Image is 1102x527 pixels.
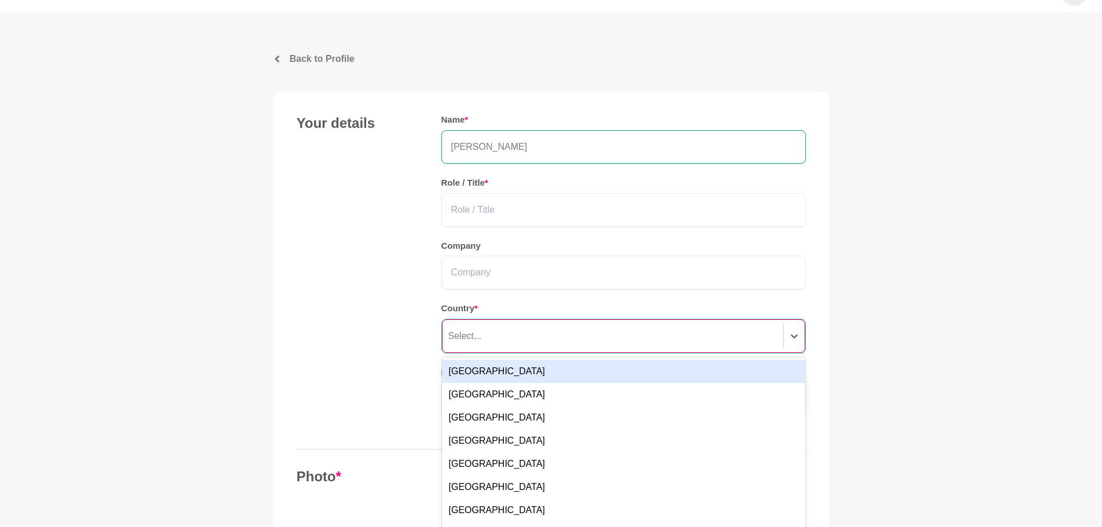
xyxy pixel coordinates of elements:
[441,303,806,314] h5: Country
[441,130,806,164] input: Name
[297,468,418,485] h4: Photo
[442,476,805,499] div: [GEOGRAPHIC_DATA]
[441,115,806,126] h5: Name
[274,52,829,66] a: Back to Profile
[441,241,806,252] h5: Company
[442,429,805,452] div: [GEOGRAPHIC_DATA]
[442,383,805,406] div: [GEOGRAPHIC_DATA]
[441,256,806,289] input: Company
[442,406,805,429] div: [GEOGRAPHIC_DATA]
[441,367,806,378] h5: Postcode
[441,178,806,189] h5: Role / Title
[441,383,806,417] input: Postcode
[442,360,805,383] div: [GEOGRAPHIC_DATA]
[442,452,805,476] div: [GEOGRAPHIC_DATA]
[448,329,482,343] div: Select...
[297,115,418,132] h4: Your details
[441,193,806,227] input: Role / Title
[290,52,355,66] p: Back to Profile
[442,499,805,522] div: [GEOGRAPHIC_DATA]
